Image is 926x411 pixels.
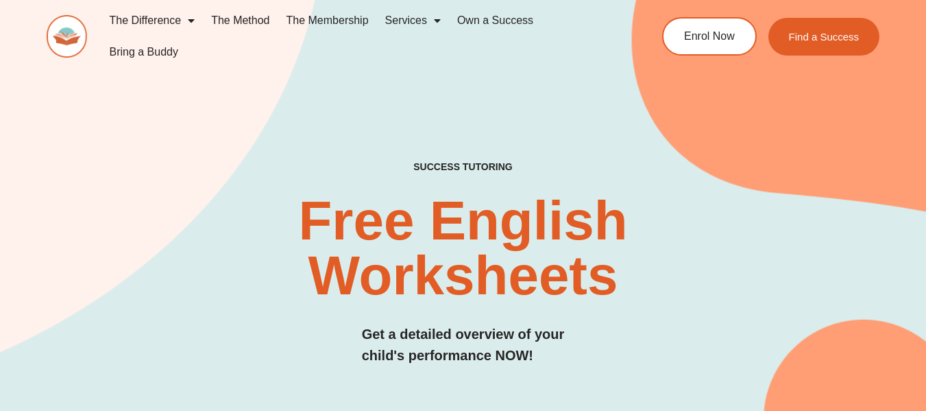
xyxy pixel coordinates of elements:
a: The Difference [101,5,203,36]
a: Find a Success [768,18,880,56]
h3: Get a detailed overview of your child's performance NOW! [362,324,565,366]
span: Find a Success [789,32,860,42]
h4: SUCCESS TUTORING​ [340,161,587,173]
span: Enrol Now [684,31,735,42]
a: Bring a Buddy [101,36,186,68]
a: The Membership [278,5,377,36]
a: Own a Success [449,5,541,36]
nav: Menu [101,5,614,68]
a: Services [377,5,449,36]
a: Enrol Now [662,17,757,56]
a: The Method [203,5,278,36]
iframe: Chat Widget [857,345,926,411]
h2: Free English Worksheets​ [188,193,738,303]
